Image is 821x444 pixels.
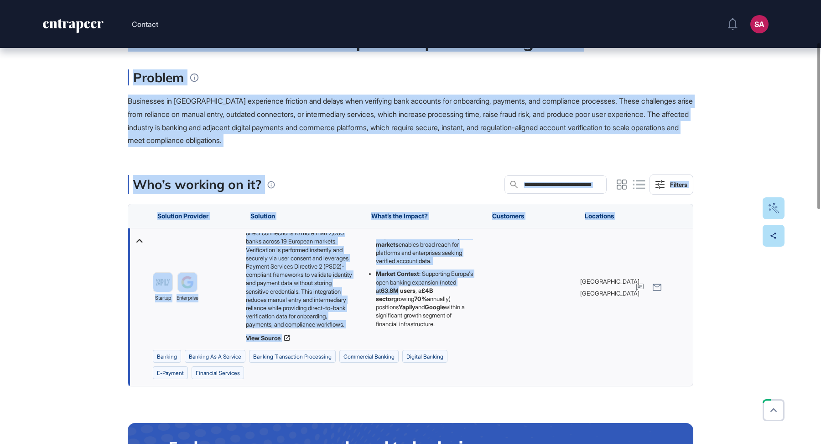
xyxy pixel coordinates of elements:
[580,277,639,285] span: [GEOGRAPHIC_DATA]
[376,270,419,278] strong: Market Context
[153,350,181,363] li: banking
[155,294,171,302] span: startup
[339,350,399,363] li: commercial banking
[399,303,415,311] strong: Yapily
[371,212,428,220] span: What’s the Impact?
[580,289,639,297] span: [GEOGRAPHIC_DATA]
[376,270,474,328] li: : Supporting Europe's open banking expansion (noted at , a growing annually) positions and within...
[153,366,188,379] li: e-payment
[376,233,472,248] strong: 19 European markets
[185,350,245,363] li: banking as a service
[381,287,416,294] strong: 63.8M users
[376,224,474,265] li: : Connectivity to across enables broad reach for platforms and enterprises seeking verified accou...
[425,303,445,311] strong: Google
[128,7,693,51] div: Accelerating Secure Bank Account Verification for European Businesses via PSD2-Compliant Open Ban...
[246,233,358,329] div: Google partnered with [PERSON_NAME], a leading open banking infrastructure provider, to power rea...
[128,69,184,85] h3: Problem
[128,96,693,145] span: Businesses in [GEOGRAPHIC_DATA] experience friction and delays when verifying bank accounts for o...
[670,181,687,188] div: Filters
[376,287,433,302] strong: £4B sector
[157,212,208,220] span: Solution Provider
[249,350,336,363] li: banking transaction processing
[650,174,693,195] button: Filters
[381,233,421,240] strong: 2,000+ banks
[133,175,261,194] p: Who’s working on it?
[192,366,244,379] li: financial services
[178,273,197,292] img: image
[585,212,614,220] span: Locations
[177,294,198,302] span: enterprise
[153,273,172,292] img: image
[250,212,275,220] span: Solution
[414,295,427,302] strong: 70%
[42,19,104,37] a: entrapeer-logo
[246,334,358,342] a: View Source
[132,18,158,30] button: Contact
[177,272,197,292] a: image
[492,212,524,220] span: Customers
[750,15,769,33] button: SA
[402,350,447,363] li: digital banking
